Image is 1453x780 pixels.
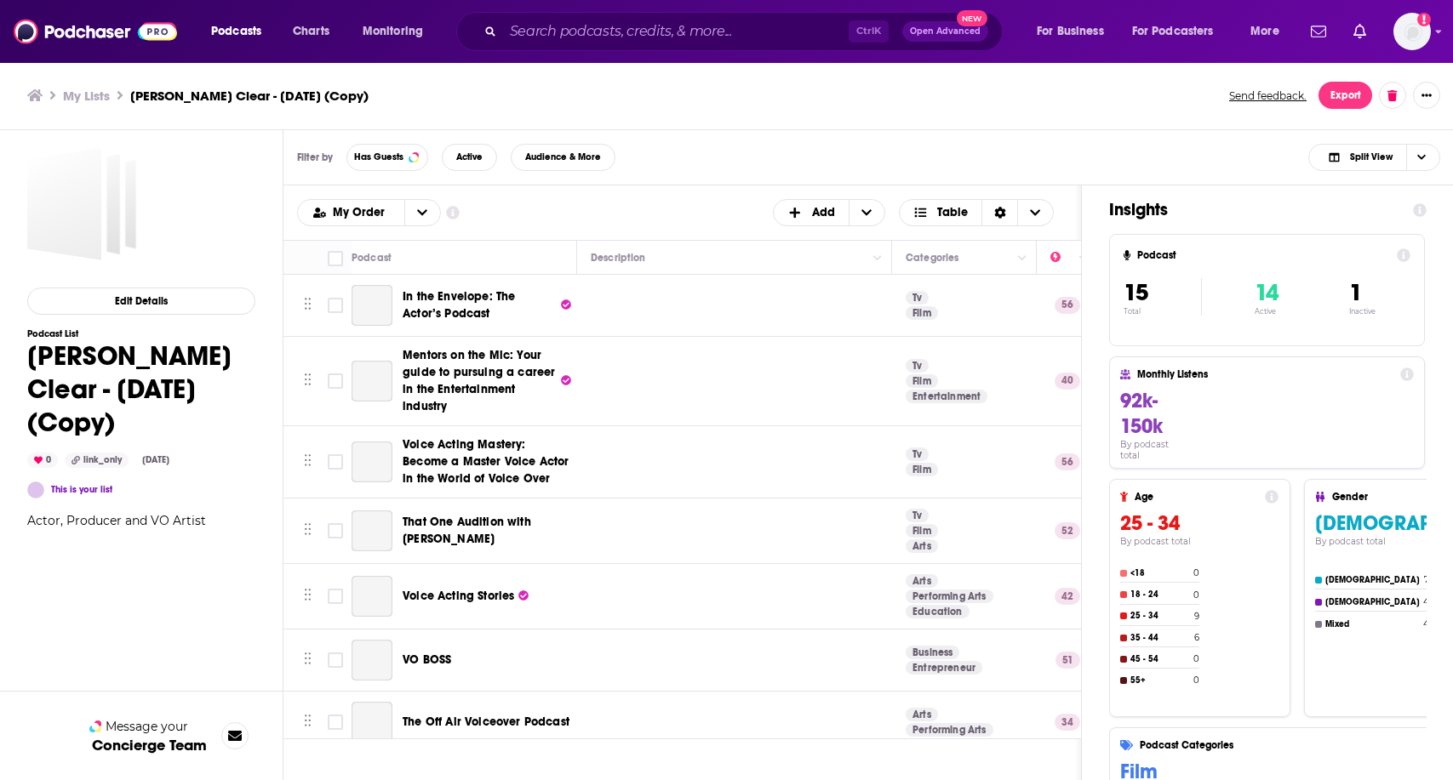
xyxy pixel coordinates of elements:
[1193,589,1199,601] h4: 0
[981,200,1017,225] div: Sort Direction
[812,207,835,219] span: Add
[1055,373,1080,390] p: 40
[403,348,555,413] span: Mentors on the Mic: Your guide to pursuing a career in the Entertainment industry
[1120,536,1279,547] h4: By podcast total
[1413,82,1440,109] button: Show More Button
[899,199,1055,226] button: Choose View
[906,589,993,603] a: Performing Arts
[211,20,261,43] span: Podcasts
[106,718,188,735] span: Message your
[27,513,206,528] span: Actor, Producer and VO Artist
[328,652,343,668] span: Toggle select row
[1423,596,1429,607] h4: 4
[1325,597,1420,607] h4: [DEMOGRAPHIC_DATA]
[1350,152,1393,162] span: Split View
[1055,714,1080,731] p: 34
[1124,278,1148,307] span: 15
[1137,249,1390,261] h4: Podcast
[910,27,981,36] span: Open Advanced
[1135,491,1258,503] h4: Age
[1393,13,1431,50] span: Logged in as Janeowenpr
[906,374,938,388] a: Film
[1193,675,1199,686] h4: 0
[1193,567,1199,578] h4: 0
[1055,453,1080,470] p: 56
[63,88,110,104] h3: My Lists
[1304,17,1333,46] a: Show notifications dropdown
[1347,17,1373,46] a: Show notifications dropdown
[906,723,993,737] a: Performing Arts
[302,709,313,735] button: Move
[328,589,343,604] span: Toggle select row
[472,12,1019,51] div: Search podcasts, credits, & more...
[957,10,987,26] span: New
[906,605,970,618] a: Education
[1132,20,1214,43] span: For Podcasters
[1319,82,1372,109] button: Export
[403,588,529,605] a: Voice Acting Stories
[27,288,255,315] button: Edit Details
[1255,307,1279,316] p: Active
[906,524,938,538] a: Film
[1037,20,1104,43] span: For Business
[333,207,391,219] span: My Order
[906,390,987,403] a: Entertainment
[773,199,885,226] h2: + Add
[199,18,283,45] button: open menu
[906,574,938,588] a: Arts
[1349,307,1376,316] p: Inactive
[1194,632,1199,643] h4: 6
[346,144,428,171] button: Has Guests
[1423,618,1429,629] h4: 4
[352,702,392,743] a: The Off Air Voiceover Podcast
[1325,575,1421,585] h4: [DEMOGRAPHIC_DATA]
[282,18,340,45] a: Charts
[27,453,58,468] div: 0
[27,481,44,498] a: Jane Owen
[1124,307,1201,316] p: Total
[442,144,497,171] button: Active
[1121,18,1238,45] button: open menu
[302,368,313,394] button: Move
[1137,368,1393,380] h4: Monthly Listens
[1308,144,1440,171] h2: Choose View
[403,514,571,548] a: That One Audition with [PERSON_NAME]
[503,18,849,45] input: Search podcasts, credits, & more...
[906,447,929,461] a: Tv
[328,523,343,538] span: Toggle select row
[403,652,451,669] a: VO BOSS
[1130,589,1190,600] h4: 18 - 24
[352,510,392,551] a: That One Audition with Alyshia Ochse
[1130,633,1191,643] h4: 35 - 44
[1255,278,1279,307] span: 14
[1424,574,1429,585] h4: 7
[352,361,392,401] a: Mentors on the Mic: Your guide to pursuing a career in the Entertainment industry
[1109,199,1399,220] h1: Insights
[27,339,255,439] h1: [PERSON_NAME] Clear - [DATE] (Copy)
[404,200,440,225] button: open menu
[352,441,392,482] a: Voice Acting Mastery: Become a Master Voice Actor in the World of Voice Over
[906,291,929,305] a: Tv
[446,205,460,221] a: Show additional information
[352,248,392,268] div: Podcast
[456,152,483,162] span: Active
[302,449,313,475] button: Move
[1349,278,1362,307] span: 1
[1120,388,1163,439] span: 92k-150k
[403,714,569,731] a: The Off Air Voiceover Podcast
[906,509,929,522] a: Tv
[328,373,343,389] span: Toggle select row
[525,152,601,162] span: Audience & More
[1130,611,1191,621] h4: 25 - 34
[902,21,988,42] button: Open AdvancedNew
[906,306,938,320] a: Film
[293,20,329,43] span: Charts
[92,737,207,754] h3: Concierge Team
[302,293,313,318] button: Move
[27,328,255,339] h3: Podcast List
[403,515,531,546] span: That One Audition with [PERSON_NAME]
[1130,675,1190,686] h4: 55+
[297,199,441,226] h2: Choose List sort
[352,640,392,680] a: VO BOSS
